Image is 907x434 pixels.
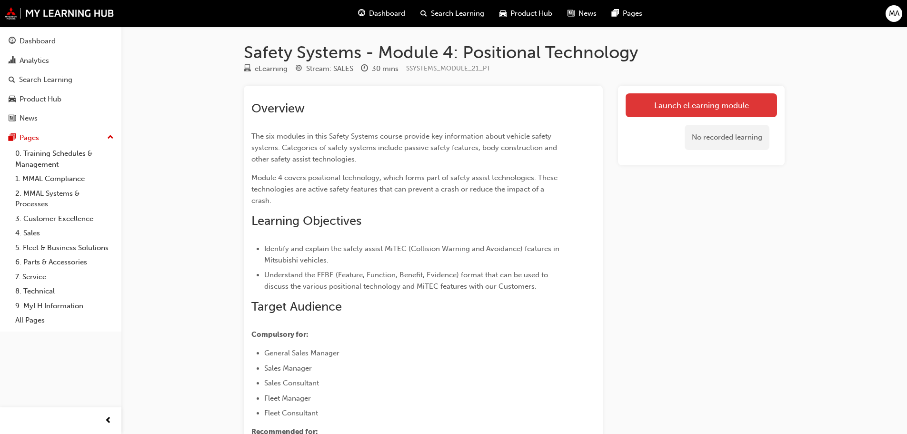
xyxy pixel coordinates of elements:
[4,91,118,108] a: Product Hub
[612,8,619,20] span: pages-icon
[358,8,365,20] span: guage-icon
[244,42,785,63] h1: Safety Systems - Module 4: Positional Technology
[255,63,288,74] div: eLearning
[251,299,342,314] span: Target Audience
[11,146,118,172] a: 0. Training Schedules & Management
[623,8,642,19] span: Pages
[264,394,311,403] span: Fleet Manager
[372,63,399,74] div: 30 mins
[578,8,597,19] span: News
[369,8,405,19] span: Dashboard
[431,8,484,19] span: Search Learning
[11,186,118,212] a: 2. MMAL Systems & Processes
[4,129,118,147] button: Pages
[251,132,559,163] span: The six modules in this Safety Systems course provide key information about vehicle safety system...
[251,213,361,228] span: Learning Objectives
[20,94,61,105] div: Product Hub
[4,71,118,89] a: Search Learning
[350,4,413,23] a: guage-iconDashboard
[11,241,118,255] a: 5. Fleet & Business Solutions
[11,284,118,299] a: 8. Technical
[604,4,650,23] a: pages-iconPages
[889,8,899,19] span: MA
[9,57,16,65] span: chart-icon
[251,173,559,205] span: Module 4 covers positional technology, which forms part of safety assist technologies. These tech...
[19,74,72,85] div: Search Learning
[264,349,339,357] span: General Sales Manager
[251,101,305,116] span: Overview
[9,37,16,46] span: guage-icon
[295,65,302,73] span: target-icon
[264,271,550,291] span: Understand the FFBE (Feature, Function, Benefit, Evidence) format that can be used to discuss the...
[685,125,769,150] div: No recorded learning
[264,409,318,417] span: Fleet Consultant
[244,65,251,73] span: learningResourceType_ELEARNING-icon
[9,76,15,84] span: search-icon
[11,255,118,270] a: 6. Parts & Accessories
[886,5,902,22] button: MA
[20,132,39,143] div: Pages
[20,113,38,124] div: News
[244,63,288,75] div: Type
[406,64,490,72] span: Learning resource code
[251,330,309,339] span: Compulsory for:
[11,270,118,284] a: 7. Service
[11,226,118,241] a: 4. Sales
[20,55,49,66] div: Analytics
[492,4,560,23] a: car-iconProduct Hub
[5,7,114,20] img: mmal
[4,110,118,127] a: News
[361,63,399,75] div: Duration
[499,8,507,20] span: car-icon
[11,313,118,328] a: All Pages
[510,8,552,19] span: Product Hub
[264,379,319,387] span: Sales Consultant
[9,95,16,104] span: car-icon
[20,36,56,47] div: Dashboard
[626,93,777,117] a: Launch eLearning module
[11,299,118,313] a: 9. MyLH Information
[361,65,368,73] span: clock-icon
[107,131,114,144] span: up-icon
[11,172,118,186] a: 1. MMAL Compliance
[560,4,604,23] a: news-iconNews
[420,8,427,20] span: search-icon
[9,114,16,123] span: news-icon
[9,134,16,142] span: pages-icon
[4,30,118,129] button: DashboardAnalyticsSearch LearningProduct HubNews
[105,415,112,427] span: prev-icon
[4,52,118,70] a: Analytics
[4,32,118,50] a: Dashboard
[568,8,575,20] span: news-icon
[264,364,312,373] span: Sales Manager
[295,63,353,75] div: Stream
[264,244,561,264] span: Identify and explain the safety assist MiTEC (Collision Warning and Avoidance) features in Mitsub...
[306,63,353,74] div: Stream: SALES
[413,4,492,23] a: search-iconSearch Learning
[11,212,118,226] a: 3. Customer Excellence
